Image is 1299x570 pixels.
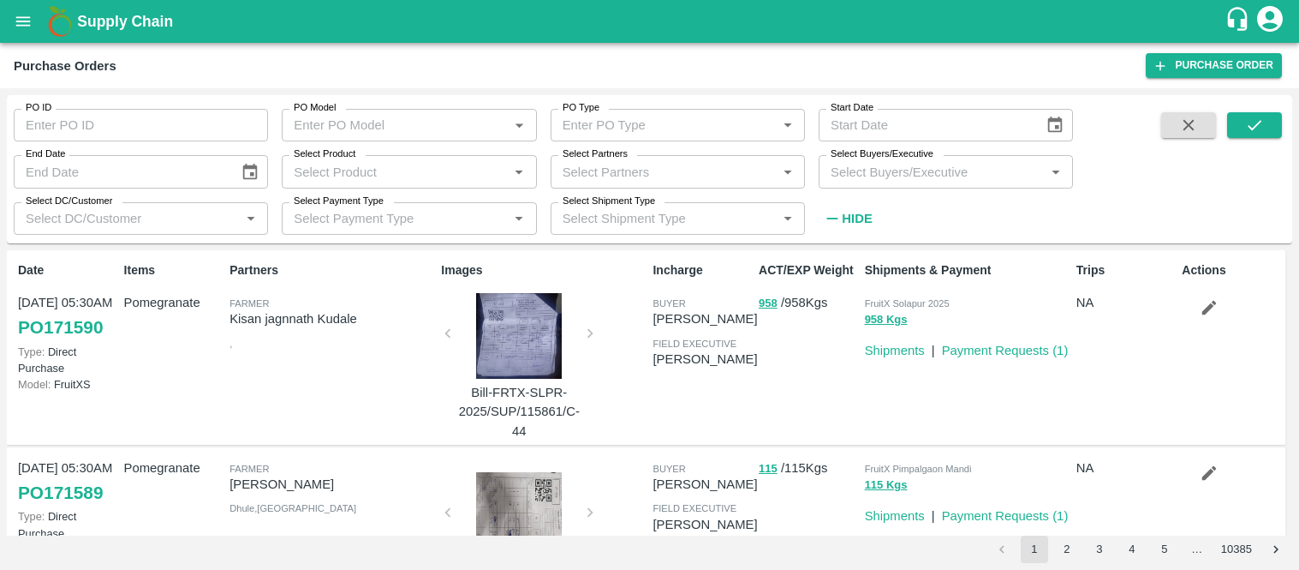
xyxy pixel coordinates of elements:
button: Go to page 2 [1053,536,1081,563]
p: [PERSON_NAME] [652,475,757,494]
label: End Date [26,147,65,161]
img: logo [43,4,77,39]
button: Open [508,114,530,136]
button: Open [777,207,799,230]
button: Go to page 4 [1118,536,1146,563]
p: [DATE] 05:30AM [18,293,117,312]
button: 115 [759,459,778,479]
input: Start Date [819,109,1032,141]
label: Select Payment Type [294,195,384,208]
input: Select Product [287,160,503,183]
p: [PERSON_NAME] [229,475,434,494]
span: field executive [652,503,736,513]
nav: pagination navigation [986,536,1292,563]
span: , [229,339,232,349]
div: | [925,334,935,360]
input: Select Payment Type [287,207,480,230]
a: Purchase Order [1146,53,1282,78]
label: PO ID [26,101,51,115]
strong: Hide [842,212,872,225]
p: Date [18,261,117,279]
p: [PERSON_NAME] [652,515,757,534]
span: Farmer [229,464,269,474]
span: Type: [18,510,45,523]
button: Open [777,161,799,183]
p: ACT/EXP Weight [759,261,858,279]
label: Select Product [294,147,355,161]
span: field executive [652,339,736,349]
p: Partners [229,261,434,279]
div: Purchase Orders [14,55,116,77]
button: Open [240,207,262,230]
button: Go to page 3 [1086,536,1113,563]
input: Select Partners [556,160,772,183]
a: Shipments [865,509,925,523]
button: 958 Kgs [865,310,908,330]
p: Kisan jagnnath Kudale [229,309,434,328]
input: Enter PO Type [556,114,772,136]
button: Go to page 10385 [1216,536,1257,563]
label: Select DC/Customer [26,195,112,208]
button: Open [508,161,530,183]
button: Open [777,114,799,136]
label: Select Partners [563,147,628,161]
div: account of current user [1254,3,1285,39]
input: Enter PO Model [287,114,503,136]
button: Hide [819,204,877,233]
span: Type: [18,345,45,358]
button: Open [508,207,530,230]
span: Model: [18,378,51,391]
input: Select Buyers/Executive [824,160,1040,183]
label: PO Type [563,101,599,115]
p: Images [441,261,646,279]
span: Dhule , [GEOGRAPHIC_DATA] [229,503,356,513]
button: Choose date [1039,109,1071,141]
span: buyer [652,464,685,474]
a: Payment Requests (1) [942,344,1069,357]
input: Enter PO ID [14,109,268,141]
input: Select Shipment Type [556,207,749,230]
p: [PERSON_NAME] [652,309,757,328]
p: FruitXS [18,376,117,393]
label: Select Buyers/Executive [831,147,933,161]
p: Shipments & Payment [865,261,1070,279]
p: Bill-FRTX-SLPR-2025/SUP/115861/C-44 [455,383,583,441]
p: Actions [1182,261,1281,279]
p: [DATE] 05:30AM [18,459,117,477]
label: Select Shipment Type [563,195,655,208]
p: / 958 Kgs [759,293,858,313]
a: PO171590 [18,312,103,343]
input: End Date [14,155,227,188]
p: Pomegranate [124,459,223,477]
div: … [1183,542,1211,558]
div: customer-support [1225,6,1254,37]
p: NA [1076,293,1176,312]
span: FruitX Solapur 2025 [865,298,950,309]
p: / 115 Kgs [759,459,858,478]
a: Shipments [865,344,925,357]
b: Supply Chain [77,13,173,30]
button: page 1 [1021,536,1048,563]
button: 115 Kgs [865,476,908,495]
a: Supply Chain [77,9,1225,33]
button: Choose date [234,156,266,189]
a: PO171589 [18,477,103,508]
p: [PERSON_NAME] [652,350,757,369]
button: open drawer [3,2,43,41]
p: Direct Purchase [18,508,117,541]
label: PO Model [294,101,337,115]
div: | [925,500,935,525]
input: Select DC/Customer [19,207,235,230]
label: Start Date [831,101,873,115]
button: 958 [759,294,778,314]
p: NA [1076,459,1176,477]
p: Trips [1076,261,1176,279]
button: Go to page 5 [1151,536,1178,563]
button: Open [1045,161,1067,183]
p: Direct Purchase [18,344,117,376]
p: Incharge [652,261,752,279]
button: Go to next page [1262,536,1290,563]
a: Payment Requests (1) [942,509,1069,523]
span: Farmer [229,298,269,309]
p: Pomegranate [124,293,223,312]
